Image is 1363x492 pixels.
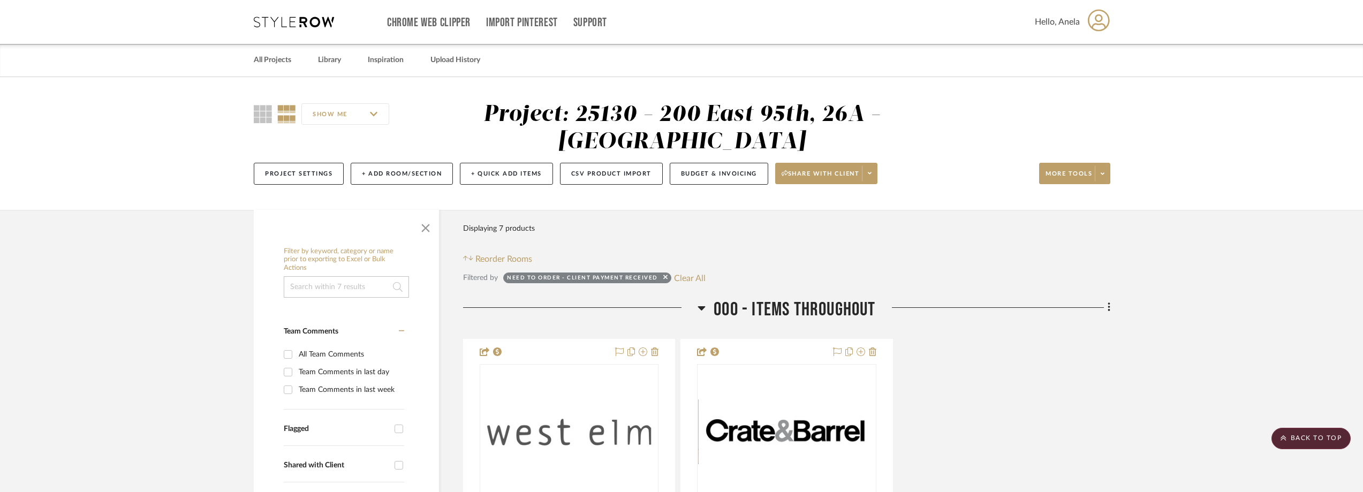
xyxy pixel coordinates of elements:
[674,271,706,285] button: Clear All
[1039,163,1110,184] button: More tools
[299,381,402,398] div: Team Comments in last week
[507,274,658,285] div: Need to Order - Client Payment Received
[318,53,341,67] a: Library
[254,163,344,185] button: Project Settings
[782,170,860,186] span: Share with client
[714,298,875,321] span: 000 - ITEMS THROUGHOUT
[1046,170,1092,186] span: More tools
[351,163,453,185] button: + Add Room/Section
[698,399,875,464] img: Crate & Barrel Bulk Order (Aurora's & Astrid's Desks)
[481,382,657,482] img: West Elm Bulk Order (Aurora's Bed and Au Pair's Bed)
[670,163,768,185] button: Budget & Invoicing
[299,364,402,381] div: Team Comments in last day
[254,53,291,67] a: All Projects
[387,18,471,27] a: Chrome Web Clipper
[463,218,535,239] div: Displaying 7 products
[775,163,878,184] button: Share with client
[560,163,663,185] button: CSV Product Import
[486,18,558,27] a: Import Pinterest
[284,247,409,273] h6: Filter by keyword, category or name prior to exporting to Excel or Bulk Actions
[368,53,404,67] a: Inspiration
[415,215,436,237] button: Close
[284,461,389,470] div: Shared with Client
[284,425,389,434] div: Flagged
[284,328,338,335] span: Team Comments
[1035,16,1080,28] span: Hello, Anela
[483,103,881,153] div: Project: 25130 - 200 East 95th, 26A - [GEOGRAPHIC_DATA]
[463,253,532,266] button: Reorder Rooms
[475,253,532,266] span: Reorder Rooms
[463,272,498,284] div: Filtered by
[573,18,607,27] a: Support
[460,163,553,185] button: + Quick Add Items
[430,53,480,67] a: Upload History
[284,276,409,298] input: Search within 7 results
[299,346,402,363] div: All Team Comments
[1271,428,1351,449] scroll-to-top-button: BACK TO TOP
